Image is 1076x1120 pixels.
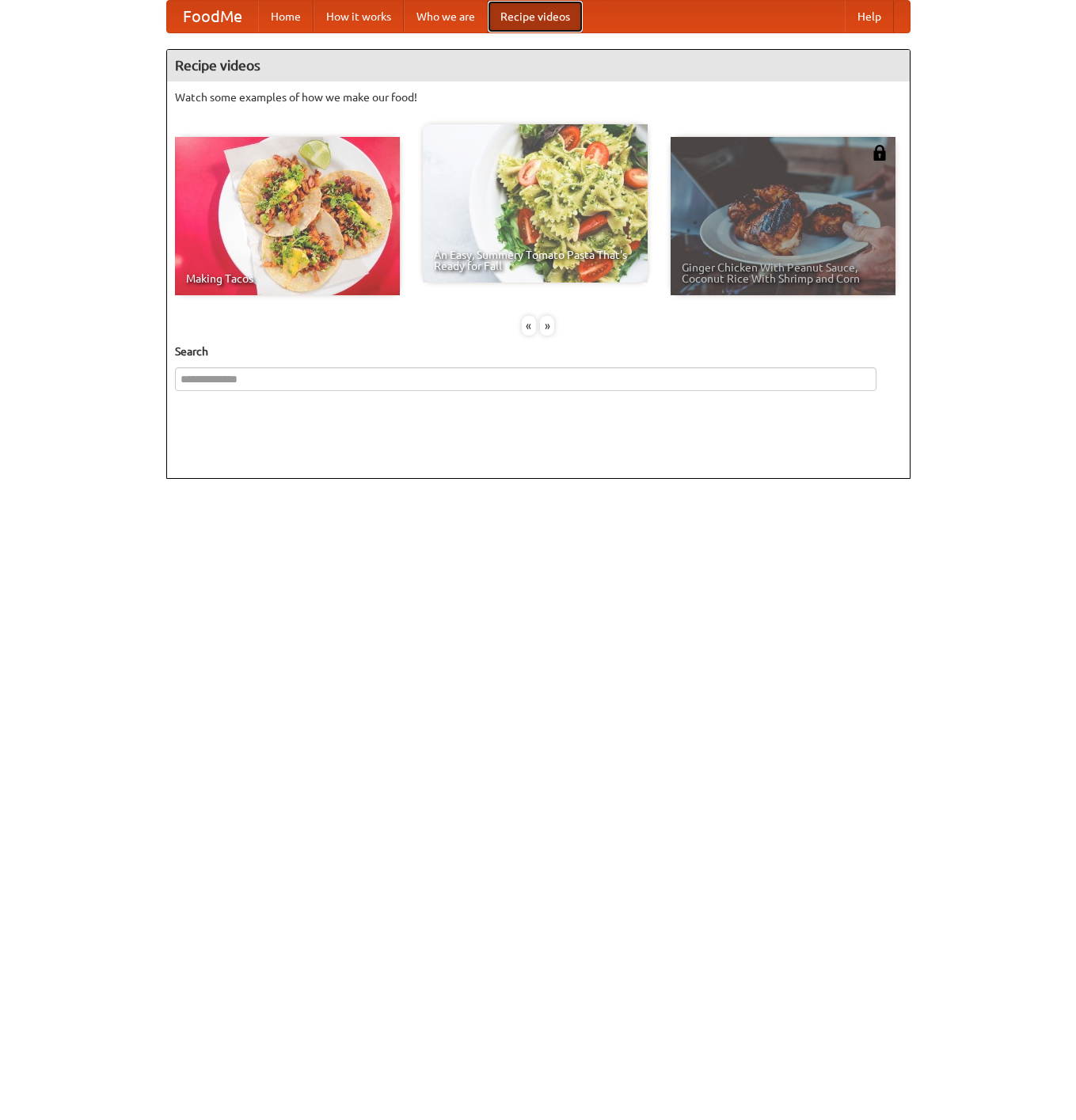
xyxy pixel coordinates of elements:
a: Help [845,1,894,32]
p: Watch some examples of how we make our food! [175,89,902,105]
h5: Search [175,344,902,359]
div: » [540,316,554,336]
a: FoodMe [167,1,258,32]
h4: Recipe videos [167,50,910,82]
a: How it works [314,1,404,32]
a: Who we are [404,1,488,32]
span: An Easy, Summery Tomato Pasta That's Ready for Fall [434,249,637,271]
a: Recipe videos [488,1,583,32]
img: 483408.png [872,145,888,161]
a: Home [258,1,314,32]
a: Making Tacos [175,137,400,295]
span: Making Tacos [186,273,389,284]
a: An Easy, Summery Tomato Pasta That's Ready for Fall [423,124,648,283]
div: « [522,316,536,336]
